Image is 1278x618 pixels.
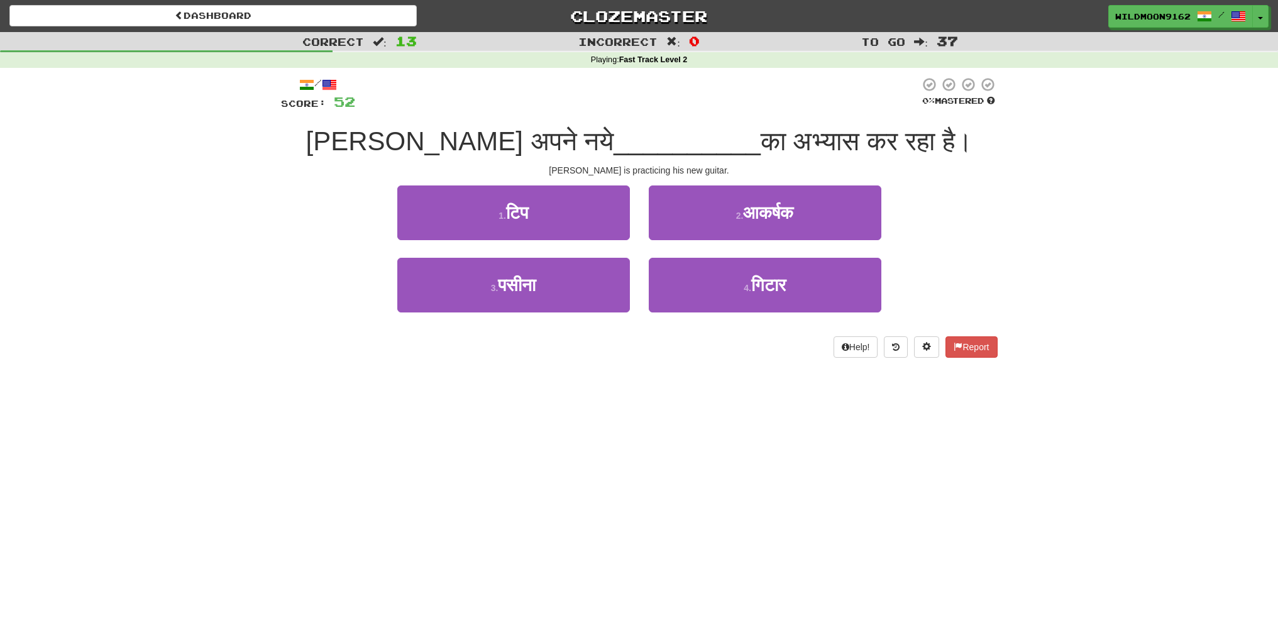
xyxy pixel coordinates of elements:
[619,55,688,64] strong: Fast Track Level 2
[614,126,761,156] span: __________
[744,283,751,293] small: 4 .
[395,33,417,48] span: 13
[1108,5,1253,28] a: WildMoon9162 /
[397,258,630,312] button: 3.पसीना
[1218,10,1225,19] span: /
[861,35,905,48] span: To go
[506,203,528,223] span: टिप
[499,211,506,221] small: 1 .
[281,98,326,109] span: Score:
[302,35,364,48] span: Correct
[945,336,997,358] button: Report
[937,33,958,48] span: 37
[281,77,355,92] div: /
[334,94,355,109] span: 52
[491,283,499,293] small: 3 .
[666,36,680,47] span: :
[397,185,630,240] button: 1.टिप
[373,36,387,47] span: :
[281,164,998,177] div: [PERSON_NAME] is practicing his new guitar.
[1115,11,1191,22] span: WildMoon9162
[649,258,881,312] button: 4.गिटार
[689,33,700,48] span: 0
[498,275,536,295] span: पसीना
[761,126,972,156] span: का अभ्यास कर रहा है।
[914,36,928,47] span: :
[306,126,614,156] span: [PERSON_NAME] अपने नये
[922,96,935,106] span: 0 %
[578,35,658,48] span: Incorrect
[736,211,744,221] small: 2 .
[751,275,786,295] span: गिटार
[9,5,417,26] a: Dashboard
[920,96,998,107] div: Mastered
[743,203,793,223] span: आकर्षक
[884,336,908,358] button: Round history (alt+y)
[649,185,881,240] button: 2.आकर्षक
[834,336,878,358] button: Help!
[436,5,843,27] a: Clozemaster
